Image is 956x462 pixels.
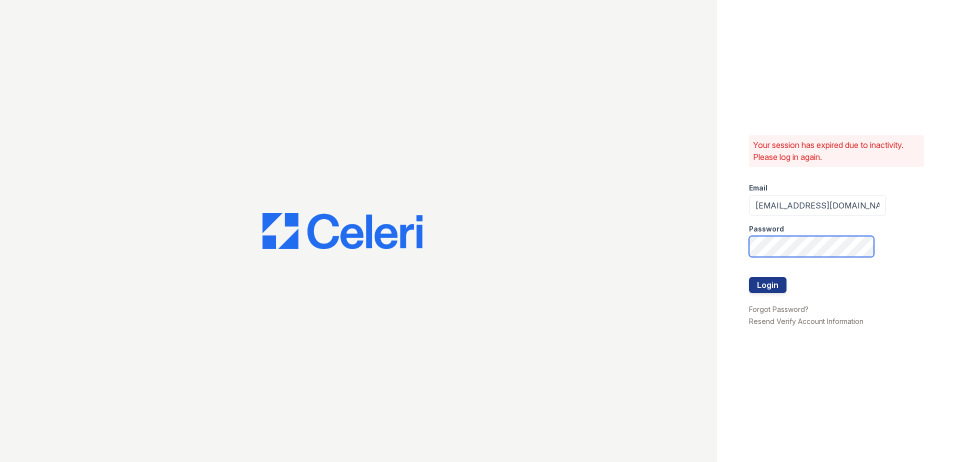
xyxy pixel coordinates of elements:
p: Your session has expired due to inactivity. Please log in again. [753,139,920,163]
a: Forgot Password? [749,305,808,313]
label: Password [749,224,784,234]
img: CE_Logo_Blue-a8612792a0a2168367f1c8372b55b34899dd931a85d93a1a3d3e32e68fde9ad4.png [262,213,422,249]
button: Login [749,277,786,293]
label: Email [749,183,767,193]
a: Resend Verify Account Information [749,317,863,325]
